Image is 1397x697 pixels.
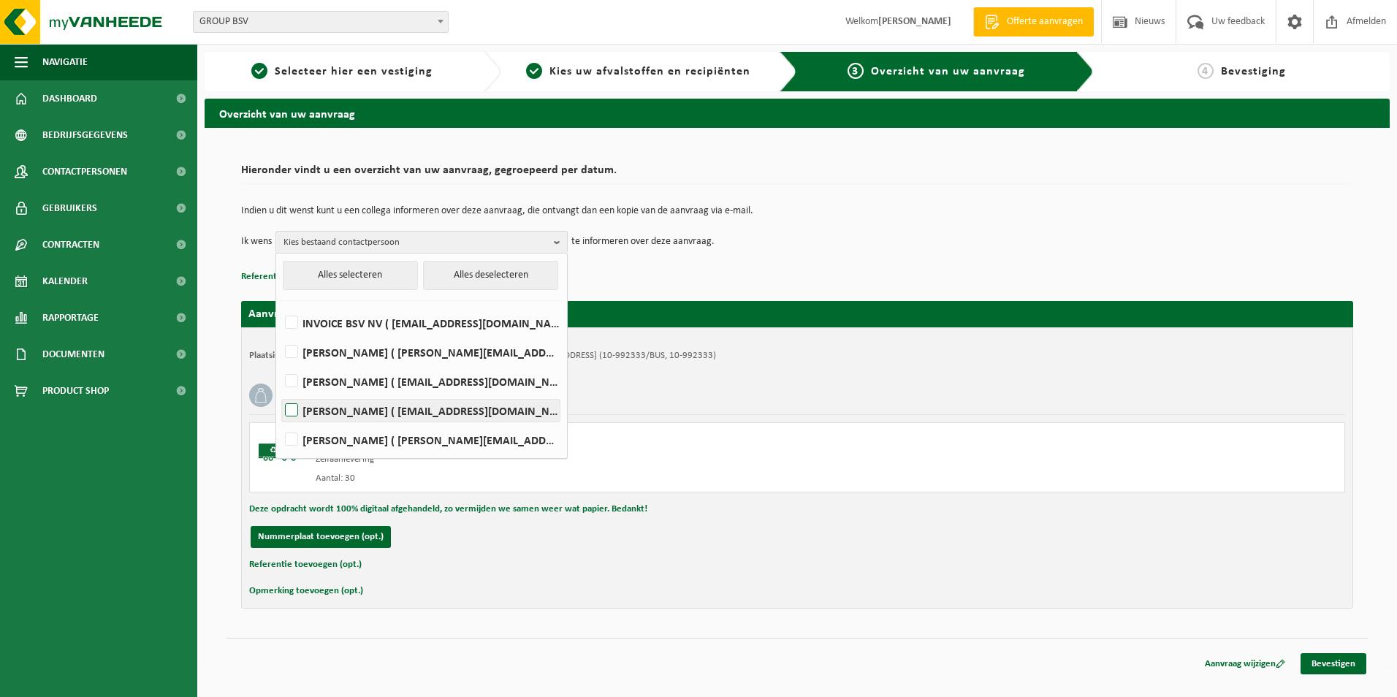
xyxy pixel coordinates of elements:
[257,430,301,474] img: BL-SO-LV.png
[42,190,97,226] span: Gebruikers
[194,12,448,32] span: GROUP BSV
[549,66,750,77] span: Kies uw afvalstoffen en recipiënten
[275,66,433,77] span: Selecteer hier een vestiging
[248,308,358,320] strong: Aanvraag voor [DATE]
[241,164,1353,184] h2: Hieronder vindt u een overzicht van uw aanvraag, gegroepeerd per datum.
[249,555,362,574] button: Referentie toevoegen (opt.)
[193,11,449,33] span: GROUP BSV
[249,582,363,601] button: Opmerking toevoegen (opt.)
[212,63,472,80] a: 1Selecteer hier een vestiging
[1221,66,1286,77] span: Bevestiging
[1194,653,1296,674] a: Aanvraag wijzigen
[283,261,418,290] button: Alles selecteren
[282,370,560,392] label: [PERSON_NAME] ( [EMAIL_ADDRESS][DOMAIN_NAME] )
[316,473,856,484] div: Aantal: 30
[42,263,88,300] span: Kalender
[42,117,128,153] span: Bedrijfsgegevens
[526,63,542,79] span: 2
[282,429,560,451] label: [PERSON_NAME] ( [PERSON_NAME][EMAIL_ADDRESS][DOMAIN_NAME] )
[509,63,769,80] a: 2Kies uw afvalstoffen en recipiënten
[249,351,313,360] strong: Plaatsingsadres:
[42,336,104,373] span: Documenten
[42,300,99,336] span: Rapportage
[571,231,715,253] p: te informeren over deze aanvraag.
[848,63,864,79] span: 3
[973,7,1094,37] a: Offerte aanvragen
[241,206,1353,216] p: Indien u dit wenst kunt u een collega informeren over deze aanvraag, die ontvangt dan een kopie v...
[249,500,647,519] button: Deze opdracht wordt 100% digitaal afgehandeld, zo vermijden we samen weer wat papier. Bedankt!
[42,226,99,263] span: Contracten
[42,44,88,80] span: Navigatie
[423,261,558,290] button: Alles deselecteren
[878,16,951,27] strong: [PERSON_NAME]
[241,231,272,253] p: Ik wens
[282,312,560,334] label: INVOICE BSV NV ( [EMAIL_ADDRESS][DOMAIN_NAME] )
[251,526,391,548] button: Nummerplaat toevoegen (opt.)
[282,400,560,422] label: [PERSON_NAME] ( [EMAIL_ADDRESS][DOMAIN_NAME] )
[282,341,560,363] label: [PERSON_NAME] ( [PERSON_NAME][EMAIL_ADDRESS][DOMAIN_NAME] )
[871,66,1025,77] span: Overzicht van uw aanvraag
[251,63,267,79] span: 1
[42,80,97,117] span: Dashboard
[316,454,856,465] div: Zelfaanlevering
[283,232,548,254] span: Kies bestaand contactpersoon
[241,267,354,286] button: Referentie toevoegen (opt.)
[1301,653,1366,674] a: Bevestigen
[1198,63,1214,79] span: 4
[1003,15,1086,29] span: Offerte aanvragen
[42,153,127,190] span: Contactpersonen
[275,231,568,253] button: Kies bestaand contactpersoon
[205,99,1390,127] h2: Overzicht van uw aanvraag
[42,373,109,409] span: Product Shop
